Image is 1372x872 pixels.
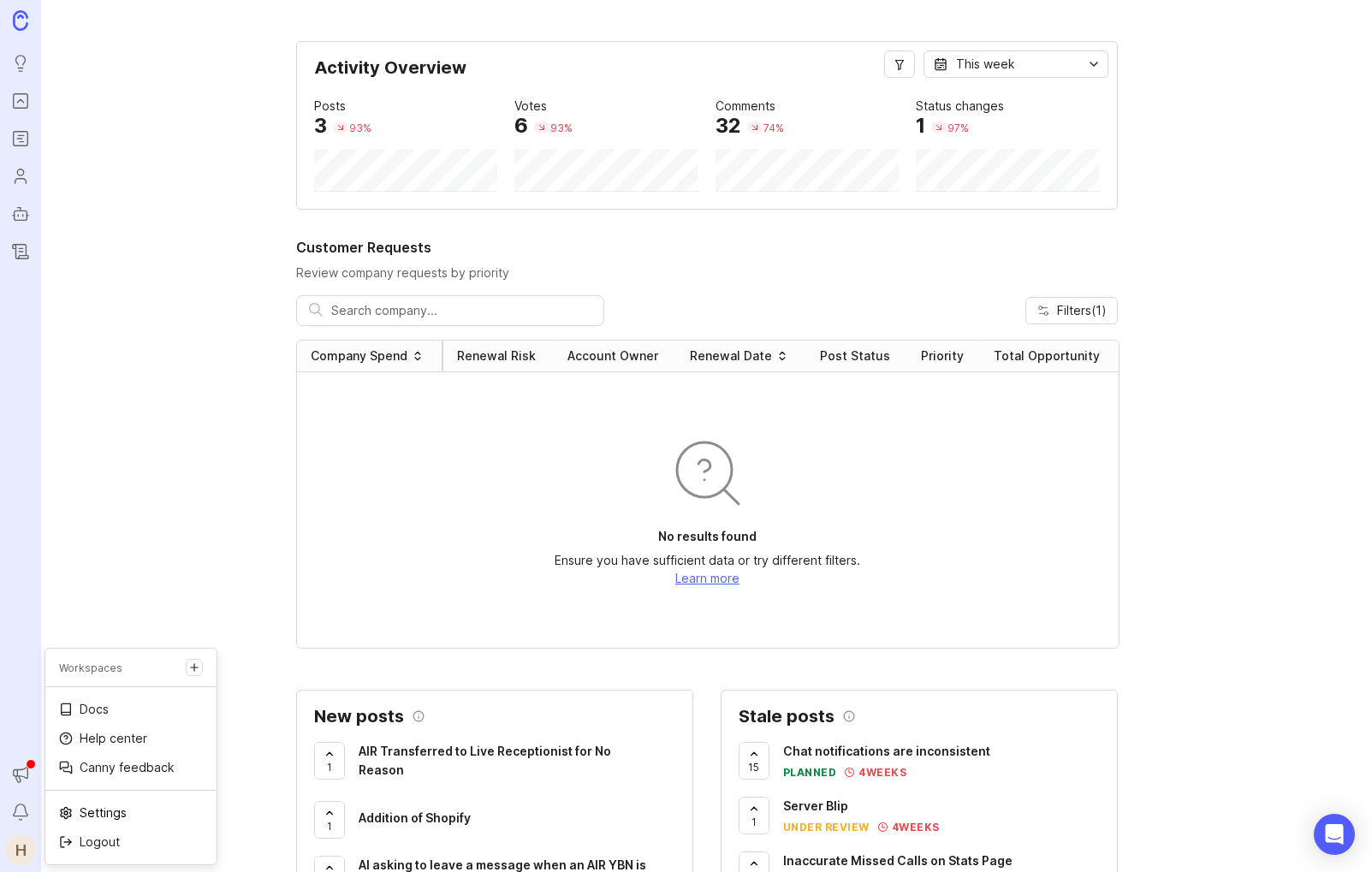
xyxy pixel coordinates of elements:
[5,199,36,229] a: Autopilot
[5,123,36,154] a: Roadmaps
[359,742,675,784] a: AIR Transferred to Live Receptionist for No Reason
[1025,297,1118,324] button: Filters(1)
[327,819,332,833] span: 1
[947,121,969,135] div: 97 %
[45,725,217,752] a: Help center
[457,347,536,365] div: Renewal Risk
[783,742,1100,780] a: Chat notifications are inconsistentplanned4weeks
[5,86,36,116] a: Portal
[994,347,1100,365] div: Total Opportunity
[359,809,675,832] a: Addition of Shopify
[349,121,371,135] div: 93 %
[314,59,1100,90] div: Activity Overview
[739,708,834,725] h2: Stale posts
[514,116,528,136] div: 6
[314,742,345,780] button: 1
[916,97,1004,116] div: Status changes
[331,301,591,320] input: Search company...
[690,347,772,365] div: Renewal Date
[314,708,404,725] h2: New posts
[739,797,769,834] button: 1
[45,799,217,827] a: Settings
[658,528,757,545] p: No results found
[359,810,471,825] span: Addition of Shopify
[854,765,906,780] div: 4 weeks
[916,116,925,136] div: 1
[314,801,345,839] button: 1
[13,10,28,30] img: Canny Home
[80,701,109,718] p: Docs
[5,161,36,192] a: Users
[5,797,36,828] button: Notifications
[716,116,741,136] div: 32
[5,236,36,267] a: Changelog
[80,804,127,822] p: Settings
[763,121,784,135] div: 74 %
[751,815,757,829] span: 1
[59,661,122,675] p: Workspaces
[5,48,36,79] a: Ideas
[845,768,854,777] img: svg+xml;base64,PHN2ZyB3aWR0aD0iMTEiIGhlaWdodD0iMTEiIGZpbGw9Im5vbmUiIHhtbG5zPSJodHRwOi8vd3d3LnczLm...
[716,97,775,116] div: Comments
[296,237,1118,258] h2: Customer Requests
[186,659,203,676] a: Create a new workspace
[45,754,217,781] a: Canny feedback
[5,834,36,865] button: H
[1057,302,1107,319] span: Filters
[80,730,147,747] p: Help center
[739,742,769,780] button: 15
[783,820,870,834] div: under review
[311,347,407,365] div: Company Spend
[878,822,888,832] img: svg+xml;base64,PHN2ZyB3aWR0aD0iMTEiIGhlaWdodD0iMTEiIGZpbGw9Im5vbmUiIHhtbG5zPSJodHRwOi8vd3d3LnczLm...
[359,744,611,777] span: AIR Transferred to Live Receptionist for No Reason
[555,552,860,569] p: Ensure you have sufficient data or try different filters.
[314,97,346,116] div: Posts
[314,116,327,136] div: 3
[675,571,739,585] a: Learn more
[667,432,749,514] img: svg+xml;base64,PHN2ZyB3aWR0aD0iOTYiIGhlaWdodD0iOTYiIGZpbGw9Im5vbmUiIHhtbG5zPSJodHRwOi8vd3d3LnczLm...
[80,759,175,776] p: Canny feedback
[1091,303,1107,317] span: ( 1 )
[783,797,1100,834] a: Server Blipunder review4weeks
[327,760,332,774] span: 1
[550,121,573,135] div: 93 %
[921,347,964,365] div: Priority
[783,798,848,813] span: Server Blip
[45,696,217,723] a: Docs
[1314,814,1355,855] div: Open Intercom Messenger
[783,744,990,758] span: Chat notifications are inconsistent
[296,264,1118,282] p: Review company requests by priority
[783,765,837,780] div: planned
[567,347,658,365] div: Account Owner
[1080,57,1108,71] svg: toggle icon
[820,347,890,365] div: Post Status
[80,833,120,851] p: Logout
[956,55,1015,74] div: This week
[5,759,36,790] button: Announcements
[783,853,1013,868] span: Inaccurate Missed Calls on Stats Page
[514,97,547,116] div: Votes
[888,820,940,834] div: 4 weeks
[748,760,759,774] span: 15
